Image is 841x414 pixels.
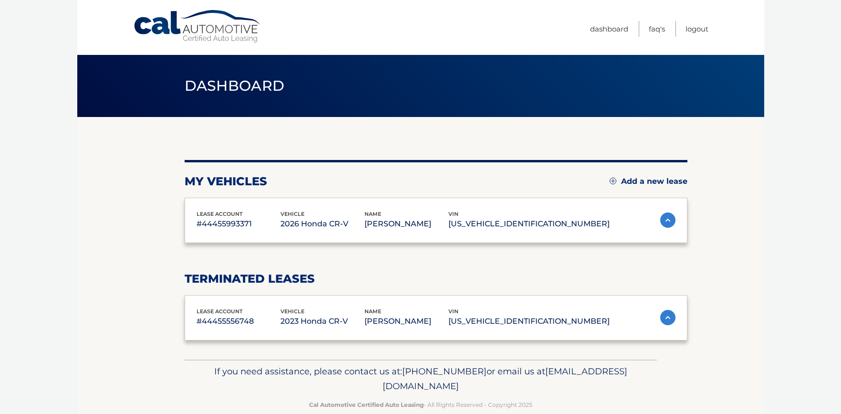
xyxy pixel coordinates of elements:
span: vin [448,211,458,217]
img: add.svg [610,178,616,184]
p: [US_VEHICLE_IDENTIFICATION_NUMBER] [448,315,610,328]
h2: my vehicles [185,174,267,189]
a: Dashboard [590,21,628,37]
a: FAQ's [649,21,665,37]
h2: terminated leases [185,272,687,286]
span: vehicle [280,308,304,315]
span: vin [448,308,458,315]
a: Add a new lease [610,177,687,186]
p: [PERSON_NAME] [364,315,448,328]
p: 2026 Honda CR-V [280,217,364,231]
img: accordion-active.svg [660,310,675,325]
p: [US_VEHICLE_IDENTIFICATION_NUMBER] [448,217,610,231]
img: accordion-active.svg [660,212,675,228]
p: 2023 Honda CR-V [280,315,364,328]
a: Logout [685,21,708,37]
span: [PHONE_NUMBER] [402,366,487,377]
span: lease account [197,308,243,315]
span: name [364,308,381,315]
span: Dashboard [185,77,285,95]
p: - All Rights Reserved - Copyright 2025 [191,400,651,410]
p: If you need assistance, please contact us at: or email us at [191,364,651,394]
span: lease account [197,211,243,217]
span: name [364,211,381,217]
a: Cal Automotive [133,10,262,43]
p: #44455993371 [197,217,280,231]
strong: Cal Automotive Certified Auto Leasing [309,401,424,408]
span: vehicle [280,211,304,217]
p: [PERSON_NAME] [364,217,448,231]
p: #44455556748 [197,315,280,328]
